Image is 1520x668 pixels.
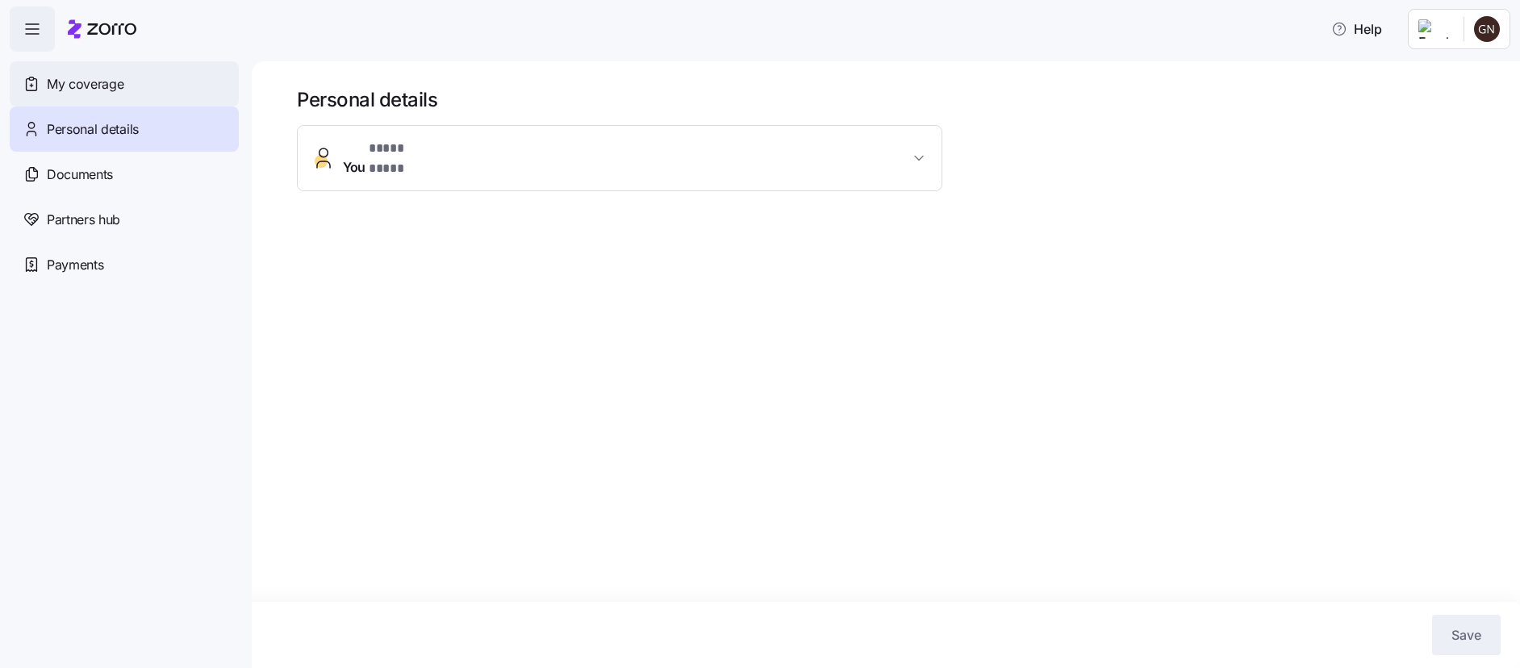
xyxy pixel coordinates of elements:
[1432,615,1501,655] button: Save
[47,119,139,140] span: Personal details
[1331,19,1382,39] span: Help
[47,210,120,230] span: Partners hub
[343,139,431,177] span: You
[47,74,123,94] span: My coverage
[10,106,239,152] a: Personal details
[297,87,1497,112] h1: Personal details
[10,197,239,242] a: Partners hub
[10,61,239,106] a: My coverage
[47,165,113,185] span: Documents
[1318,13,1395,45] button: Help
[1451,625,1481,645] span: Save
[1418,19,1451,39] img: Employer logo
[47,255,103,275] span: Payments
[10,152,239,197] a: Documents
[10,242,239,287] a: Payments
[1474,16,1500,42] img: 3bbe740c3cba7b1320171c43fe86f81a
